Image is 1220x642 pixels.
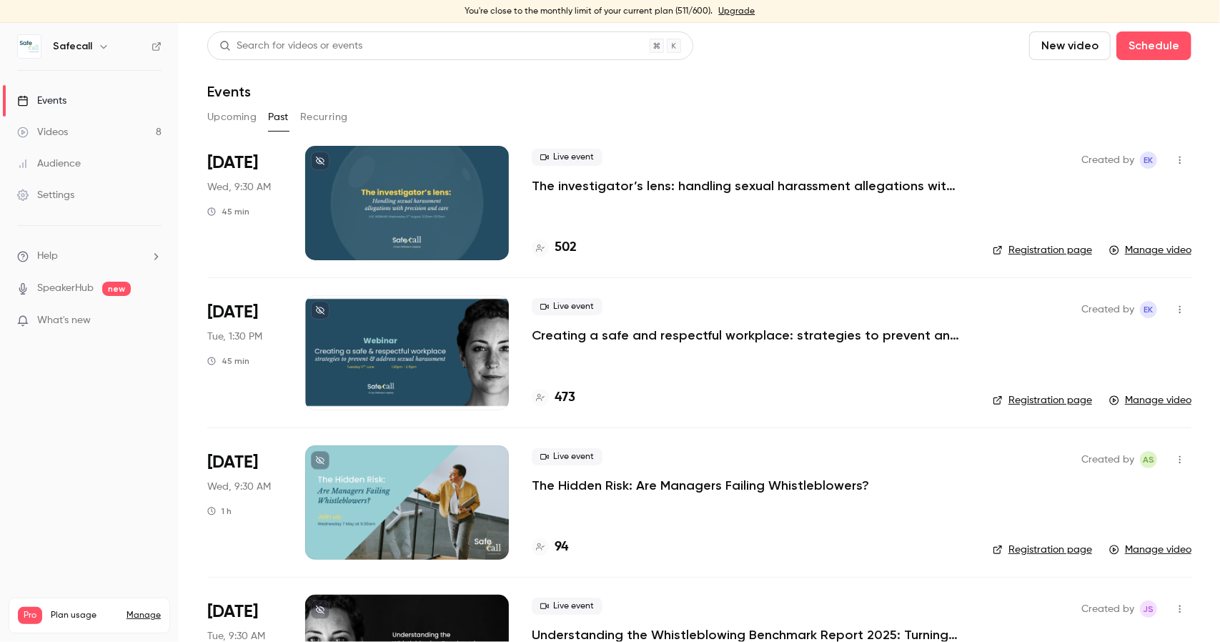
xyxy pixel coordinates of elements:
div: 45 min [207,206,249,217]
span: What's new [37,313,91,328]
div: Settings [17,188,74,202]
a: Upgrade [719,6,755,17]
a: Manage video [1109,243,1191,257]
div: 45 min [207,355,249,367]
h4: 473 [555,388,575,408]
button: Recurring [300,106,348,129]
span: Live event [532,598,602,615]
a: 502 [532,238,577,257]
span: AS [1143,451,1154,468]
span: Created by [1081,451,1134,468]
div: Videos [17,125,68,139]
button: Upcoming [207,106,257,129]
a: The Hidden Risk: Are Managers Failing Whistleblowers? [532,477,869,494]
span: EK [1144,152,1154,169]
a: Registration page [993,393,1092,408]
a: The investigator’s lens: handling sexual harassment allegations with precision and care [532,177,961,194]
span: Created by [1081,152,1134,169]
a: 94 [532,538,568,557]
span: Emma` Koster [1140,152,1157,169]
h1: Events [207,83,251,100]
span: JS [1144,601,1154,618]
span: [DATE] [207,451,258,474]
span: EK [1144,301,1154,318]
h6: Safecall [53,39,92,54]
div: May 7 Wed, 9:30 AM (Europe/London) [207,445,282,560]
span: Anna Shepherd [1140,451,1157,468]
a: Manage video [1109,393,1191,408]
span: 8 [134,626,139,635]
span: Pro [18,607,42,624]
p: Videos [18,624,45,637]
img: Safecall [18,35,41,58]
div: Events [17,94,66,108]
button: Past [268,106,289,129]
div: Aug 6 Wed, 9:30 AM (Europe/London) [207,146,282,260]
span: Help [37,249,58,264]
span: [DATE] [207,152,258,174]
p: / 300 [134,624,161,637]
span: Created by [1081,601,1134,618]
a: Manage video [1109,543,1191,557]
h4: 94 [555,538,568,557]
div: Audience [17,157,81,171]
span: Wed, 9:30 AM [207,180,271,194]
span: [DATE] [207,301,258,324]
span: Plan usage [51,610,118,621]
div: 1 h [207,505,232,517]
a: 473 [532,388,575,408]
div: Jun 17 Tue, 1:30 PM (Europe/London) [207,295,282,410]
div: Search for videos or events [219,39,362,54]
span: Wed, 9:30 AM [207,480,271,494]
button: New video [1029,31,1111,60]
span: Emma` Koster [1140,301,1157,318]
span: [DATE] [207,601,258,623]
span: Live event [532,149,602,166]
a: SpeakerHub [37,281,94,296]
span: Jason Sullock [1140,601,1157,618]
span: Live event [532,448,602,465]
button: Schedule [1116,31,1191,60]
h4: 502 [555,238,577,257]
iframe: Noticeable Trigger [144,315,162,327]
a: Registration page [993,543,1092,557]
a: Manage [127,610,161,621]
a: Creating a safe and respectful workplace: strategies to prevent and address sexual harassment [532,327,961,344]
span: Live event [532,298,602,315]
span: Tue, 1:30 PM [207,330,262,344]
span: new [102,282,131,296]
a: Registration page [993,243,1092,257]
li: help-dropdown-opener [17,249,162,264]
span: Created by [1081,301,1134,318]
